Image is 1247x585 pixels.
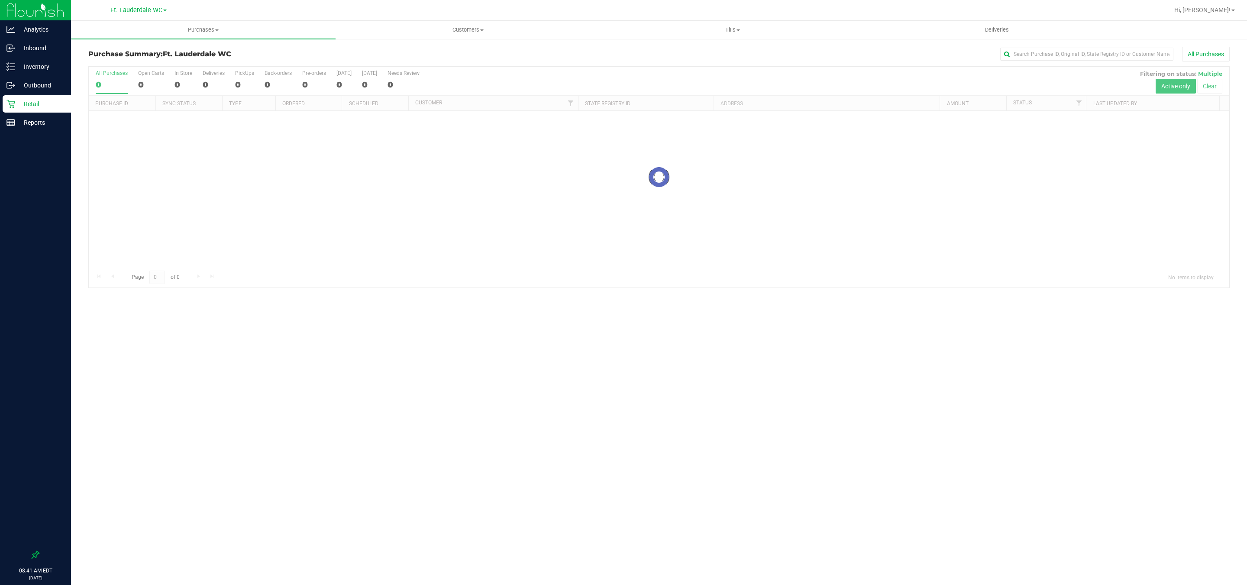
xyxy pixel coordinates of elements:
inline-svg: Reports [6,118,15,127]
inline-svg: Inbound [6,44,15,52]
span: Purchases [71,26,336,34]
p: Outbound [15,80,67,90]
inline-svg: Outbound [6,81,15,90]
label: Pin the sidebar to full width on large screens [31,550,40,559]
a: Tills [600,21,865,39]
p: 08:41 AM EDT [4,567,67,575]
span: Ft. Lauderdale WC [163,50,231,58]
span: Hi, [PERSON_NAME]! [1174,6,1231,13]
span: Ft. Lauderdale WC [110,6,162,14]
button: All Purchases [1182,47,1230,61]
inline-svg: Retail [6,100,15,108]
inline-svg: Inventory [6,62,15,71]
h3: Purchase Summary: [88,50,469,58]
p: [DATE] [4,575,67,581]
p: Inbound [15,43,67,53]
p: Reports [15,117,67,128]
p: Inventory [15,61,67,72]
inline-svg: Analytics [6,25,15,34]
span: Deliveries [973,26,1021,34]
span: Customers [336,26,600,34]
a: Deliveries [865,21,1129,39]
a: Customers [336,21,600,39]
a: Purchases [71,21,336,39]
input: Search Purchase ID, Original ID, State Registry ID or Customer Name... [1000,48,1173,61]
span: Tills [601,26,864,34]
p: Analytics [15,24,67,35]
p: Retail [15,99,67,109]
